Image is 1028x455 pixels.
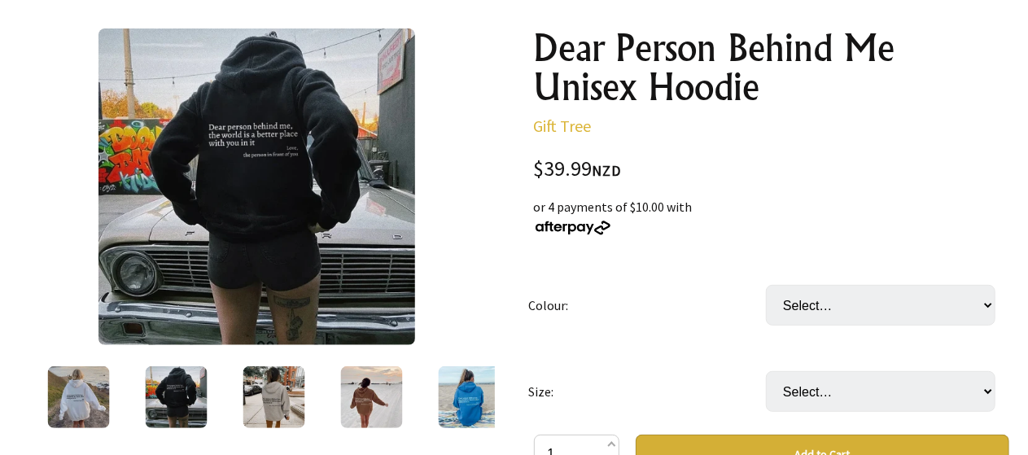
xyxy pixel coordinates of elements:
[534,197,1009,236] div: or 4 payments of $10.00 with
[47,366,109,428] img: Dear Person Behind Me Unisex Hoodie
[528,348,766,435] td: Size:
[528,262,766,348] td: Colour:
[438,366,500,428] img: Dear Person Behind Me Unisex Hoodie
[534,221,612,235] img: Afterpay
[98,28,415,345] img: Dear Person Behind Me Unisex Hoodie
[534,28,1009,107] h1: Dear Person Behind Me Unisex Hoodie
[145,366,207,428] img: Dear Person Behind Me Unisex Hoodie
[340,366,402,428] img: Dear Person Behind Me Unisex Hoodie
[243,366,304,428] img: Dear Person Behind Me Unisex Hoodie
[534,159,1009,181] div: $39.99
[534,116,592,136] a: Gift Tree
[593,161,622,180] span: NZD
